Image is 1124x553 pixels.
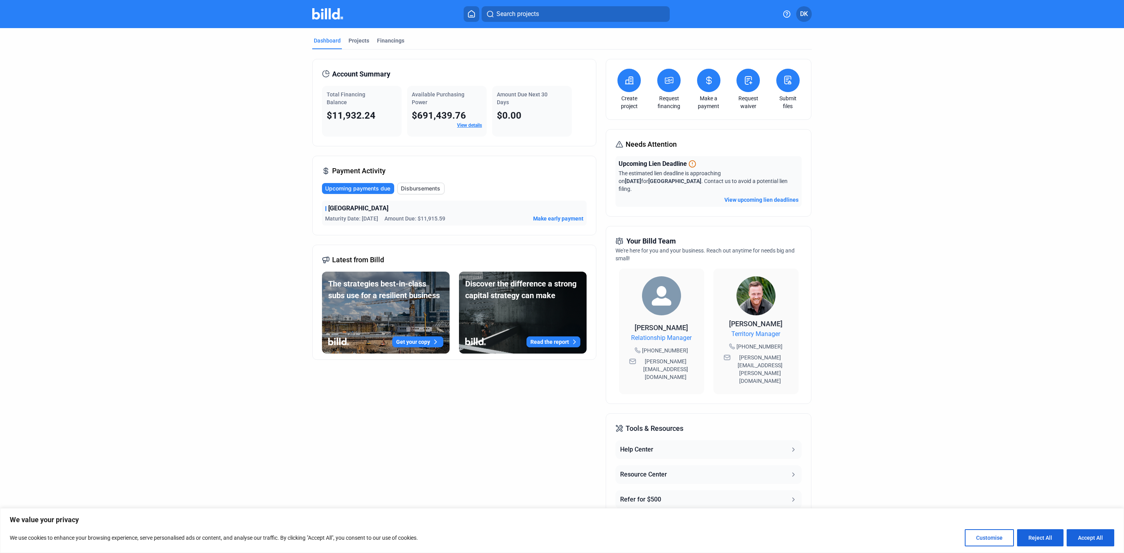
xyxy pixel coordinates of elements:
[648,178,701,184] span: [GEOGRAPHIC_DATA]
[615,465,801,484] button: Resource Center
[631,333,692,343] span: Relationship Manager
[10,515,1114,525] p: We value your privacy
[325,215,378,222] span: Maturity Date: [DATE]
[642,347,688,354] span: [PHONE_NUMBER]
[325,185,390,192] span: Upcoming payments due
[496,9,539,19] span: Search projects
[312,8,343,20] img: Billd Company Logo
[800,9,808,19] span: DK
[615,440,801,459] button: Help Center
[327,91,365,105] span: Total Financing Balance
[736,276,775,315] img: Territory Manager
[625,178,641,184] span: [DATE]
[638,357,694,381] span: [PERSON_NAME][EMAIL_ADDRESS][DOMAIN_NAME]
[397,183,445,194] button: Disbursements
[328,278,443,301] div: The strategies best-in-class subs use for a resilient business
[332,69,390,80] span: Account Summary
[732,354,788,385] span: [PERSON_NAME][EMAIL_ADDRESS][PERSON_NAME][DOMAIN_NAME]
[322,183,394,194] button: Upcoming payments due
[626,423,683,434] span: Tools & Resources
[695,94,722,110] a: Make a payment
[724,196,799,204] button: View upcoming lien deadlines
[774,94,802,110] a: Submit files
[731,329,780,339] span: Territory Manager
[392,336,443,347] button: Get your copy
[526,336,580,347] button: Read the report
[328,204,388,213] span: [GEOGRAPHIC_DATA]
[626,236,676,247] span: Your Billd Team
[619,159,687,169] span: Upcoming Lien Deadline
[377,37,404,44] div: Financings
[626,139,677,150] span: Needs Attention
[965,529,1014,546] button: Customise
[332,165,386,176] span: Payment Activity
[327,110,375,121] span: $11,932.24
[620,495,661,504] div: Refer for $500
[1017,529,1064,546] button: Reject All
[332,254,384,265] span: Latest from Billd
[314,37,341,44] div: Dashboard
[384,215,445,222] span: Amount Due: $11,915.59
[401,185,440,192] span: Disbursements
[1067,529,1114,546] button: Accept All
[533,215,583,222] button: Make early payment
[615,490,801,509] button: Refer for $500
[642,276,681,315] img: Relationship Manager
[620,470,667,479] div: Resource Center
[457,123,482,128] a: View details
[349,37,369,44] div: Projects
[796,6,812,22] button: DK
[482,6,670,22] button: Search projects
[615,94,643,110] a: Create project
[497,91,548,105] span: Amount Due Next 30 Days
[412,110,466,121] span: $691,439.76
[736,343,783,350] span: [PHONE_NUMBER]
[412,91,464,105] span: Available Purchasing Power
[729,320,783,328] span: [PERSON_NAME]
[635,324,688,332] span: [PERSON_NAME]
[655,94,683,110] a: Request financing
[620,445,653,454] div: Help Center
[465,278,580,301] div: Discover the difference a strong capital strategy can make
[497,110,521,121] span: $0.00
[615,247,795,261] span: We're here for you and your business. Reach out anytime for needs big and small!
[619,170,788,192] span: The estimated lien deadline is approaching on for . Contact us to avoid a potential lien filing.
[735,94,762,110] a: Request waiver
[10,533,418,542] p: We use cookies to enhance your browsing experience, serve personalised ads or content, and analys...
